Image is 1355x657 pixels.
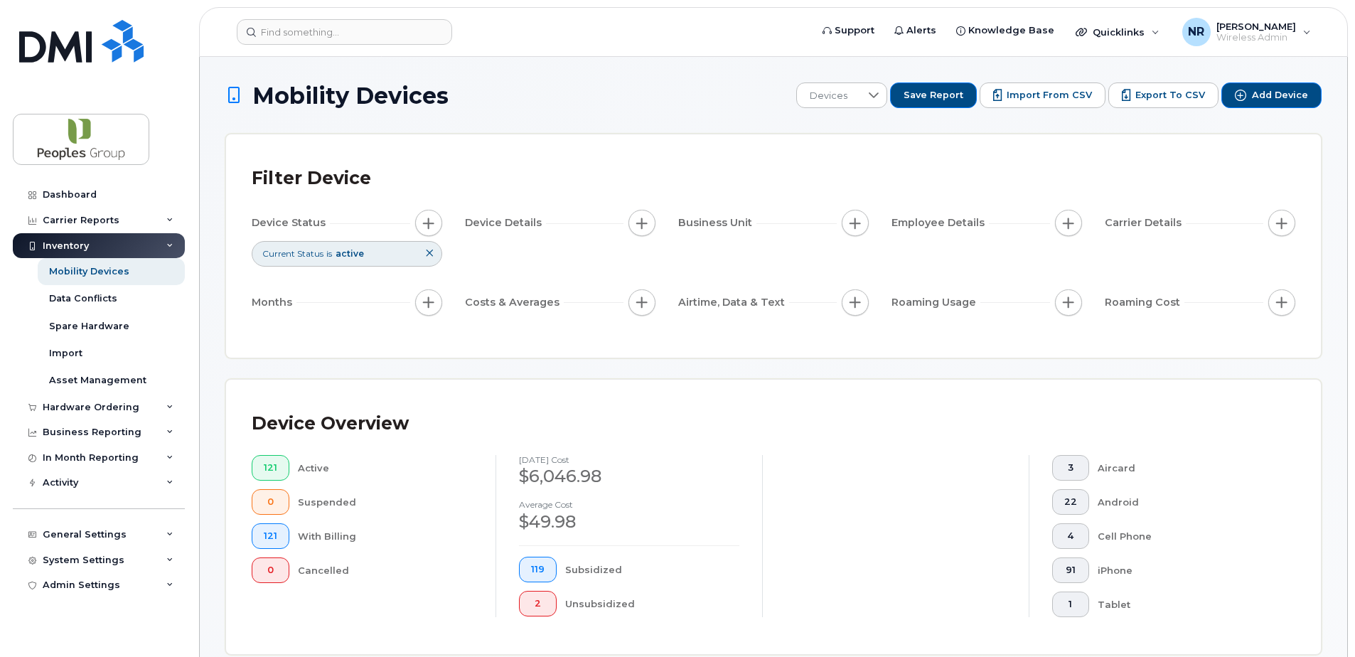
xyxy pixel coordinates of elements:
[1007,89,1092,102] span: Import from CSV
[252,455,289,481] button: 121
[1052,592,1089,617] button: 1
[1064,599,1077,610] span: 1
[565,557,740,582] div: Subsidized
[890,82,977,108] button: Save Report
[904,89,963,102] span: Save Report
[298,557,473,583] div: Cancelled
[326,247,332,260] span: is
[891,295,980,310] span: Roaming Usage
[519,455,739,464] h4: [DATE] cost
[519,464,739,488] div: $6,046.98
[465,215,546,230] span: Device Details
[264,565,277,576] span: 0
[1108,82,1219,108] button: Export to CSV
[252,295,296,310] span: Months
[1052,523,1089,549] button: 4
[531,564,545,575] span: 119
[531,598,545,609] span: 2
[1135,89,1205,102] span: Export to CSV
[565,591,740,616] div: Unsubsidized
[252,405,409,442] div: Device Overview
[678,215,756,230] span: Business Unit
[519,510,739,534] div: $49.98
[1052,557,1089,583] button: 91
[1098,592,1273,617] div: Tablet
[1098,489,1273,515] div: Android
[264,496,277,508] span: 0
[252,215,330,230] span: Device Status
[1098,523,1273,549] div: Cell Phone
[465,295,564,310] span: Costs & Averages
[1098,557,1273,583] div: iPhone
[519,591,557,616] button: 2
[519,500,739,509] h4: Average cost
[1252,89,1308,102] span: Add Device
[252,489,289,515] button: 0
[252,160,371,197] div: Filter Device
[678,295,789,310] span: Airtime, Data & Text
[336,248,364,259] span: active
[298,455,473,481] div: Active
[1064,462,1077,474] span: 3
[1105,295,1184,310] span: Roaming Cost
[298,523,473,549] div: With Billing
[1105,215,1186,230] span: Carrier Details
[252,523,289,549] button: 121
[262,247,323,260] span: Current Status
[519,557,557,582] button: 119
[264,462,277,474] span: 121
[252,83,449,108] span: Mobility Devices
[1052,455,1089,481] button: 3
[1098,455,1273,481] div: Aircard
[298,489,473,515] div: Suspended
[980,82,1105,108] button: Import from CSV
[1064,530,1077,542] span: 4
[1052,489,1089,515] button: 22
[252,557,289,583] button: 0
[1064,496,1077,508] span: 22
[264,530,277,542] span: 121
[1064,565,1077,576] span: 91
[891,215,989,230] span: Employee Details
[797,83,860,109] span: Devices
[1221,82,1322,108] button: Add Device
